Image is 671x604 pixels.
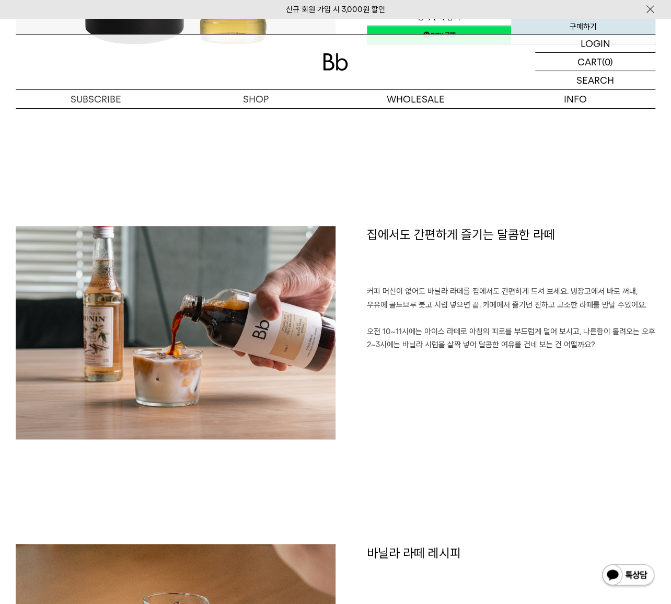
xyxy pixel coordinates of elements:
[367,325,655,352] p: 오전 10~11시에는 아이스 라떼로 아침의 피로를 부드럽게 덜어 보시고, 나른함이 몰려오는 오후 2~3시에는 바닐라 시럽을 살짝 넣어 달콤한 여유를 건네 보는 건 어떨까요?
[601,563,655,588] img: 카카오톡 채널 1:1 채팅 버튼
[286,5,385,14] a: 신규 회원 가입 시 3,000원 할인
[581,35,610,52] p: LOGIN
[16,226,335,439] img: e55c030322888aeff7d0f75335da46e3_143656.jpg
[323,53,348,71] img: 로고
[367,544,655,603] h1: 바닐라 라떼 레시피
[367,285,655,312] p: 커피 머신이 없어도 바닐라 라떼를 집에서도 간편하게 드셔 보세요. 냉장고에서 바로 꺼내, 우유에 콜드브루 붓고 시럽 넣으면 끝. 카페에서 즐기던 진하고 고소한 라떼를 만날 수...
[335,90,495,108] p: WHOLESALE
[367,226,655,286] h1: 집에서도 간편하게 즐기는 달콤한 라떼
[535,35,655,53] a: LOGIN
[576,71,614,89] p: SEARCH
[602,53,613,71] p: (0)
[16,90,176,108] a: SUBSCRIBE
[495,90,655,108] p: INFO
[535,53,655,71] a: CART (0)
[176,90,335,108] a: SHOP
[577,53,602,71] p: CART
